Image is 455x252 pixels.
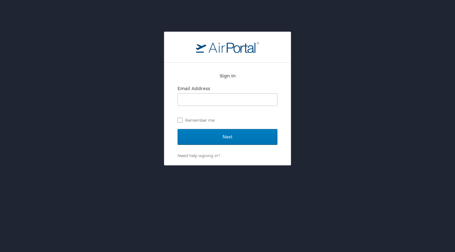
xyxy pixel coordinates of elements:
[178,129,277,145] input: Next
[178,72,277,79] h2: Sign In
[178,115,277,125] label: Remember me
[196,41,259,53] img: logo
[178,86,210,91] label: Email Address
[178,153,220,158] a: Need help signing in?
